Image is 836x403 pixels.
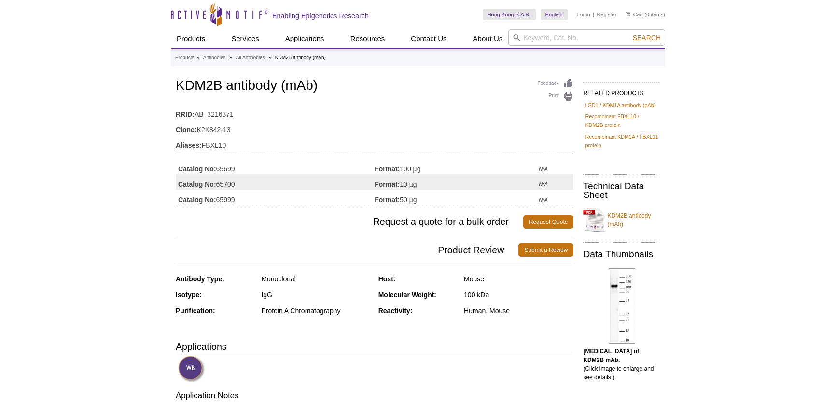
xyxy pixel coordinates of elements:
a: Products [171,29,211,48]
li: » [229,55,232,60]
li: KDM2B antibody (mAb) [275,55,326,60]
td: 65699 [176,159,375,174]
strong: Isotype: [176,291,202,299]
td: 50 µg [375,190,539,205]
p: (Click image to enlarge and see details.) [583,347,660,382]
div: Protein A Chromatography [261,306,371,315]
h2: Enabling Epigenetics Research [272,12,369,20]
td: 10 µg [375,174,539,190]
a: Recombinant KDM2A / FBXL11 protein [585,132,658,150]
h1: KDM2B antibody (mAb) [176,78,573,95]
button: Search [630,33,664,42]
a: Recombinant FBXL10 / KDM2B protein [585,112,658,129]
a: Resources [345,29,391,48]
div: Human, Mouse [464,306,573,315]
span: Search [633,34,661,42]
div: IgG [261,291,371,299]
strong: Molecular Weight: [378,291,436,299]
h2: RELATED PRODUCTS [583,82,660,99]
span: Product Review [176,243,518,257]
strong: Antibody Type: [176,275,224,283]
td: 65700 [176,174,375,190]
td: N/A [539,190,573,205]
li: | [593,9,594,20]
strong: Catalog No: [178,180,216,189]
a: KDM2B antibody (mAb) [583,206,660,235]
a: Feedback [538,78,574,89]
h2: Data Thumbnails [583,250,660,259]
a: LSD1 / KDM1A antibody (pAb) [585,101,655,110]
strong: Host: [378,275,396,283]
a: Cart [626,11,643,18]
td: N/A [539,174,573,190]
a: Submit a Review [518,243,573,257]
strong: Reactivity: [378,307,413,315]
a: Antibodies [203,54,226,62]
strong: Format: [375,165,400,173]
h2: Technical Data Sheet [583,182,660,199]
input: Keyword, Cat. No. [508,29,665,46]
td: FBXL10 [176,135,573,151]
strong: Clone: [176,125,197,134]
a: Hong Kong S.A.R. [483,9,536,20]
div: Mouse [464,275,573,283]
strong: Catalog No: [178,165,216,173]
a: Services [225,29,265,48]
img: Western Blot Validated [178,356,205,382]
a: Applications [279,29,330,48]
li: (0 items) [626,9,665,20]
strong: Format: [375,195,400,204]
div: Monoclonal [261,275,371,283]
a: About Us [467,29,509,48]
a: Print [538,91,574,102]
a: Register [597,11,616,18]
strong: Catalog No: [178,195,216,204]
div: 100 kDa [464,291,573,299]
td: N/A [539,159,573,174]
strong: Purification: [176,307,215,315]
img: KDM2B antibody (mAb) tested by Western blot. [609,268,635,344]
td: 100 µg [375,159,539,174]
td: 65999 [176,190,375,205]
a: Login [577,11,590,18]
span: Request a quote for a bulk order [176,215,523,229]
strong: Format: [375,180,400,189]
img: Your Cart [626,12,630,16]
a: Contact Us [405,29,452,48]
strong: RRID: [176,110,195,119]
td: AB_3216371 [176,104,573,120]
a: English [541,9,568,20]
strong: Aliases: [176,141,202,150]
h3: Applications [176,339,573,354]
td: K2K842-13 [176,120,573,135]
li: » [268,55,271,60]
li: » [196,55,199,60]
a: Products [175,54,194,62]
a: Request Quote [523,215,574,229]
a: All Antibodies [236,54,265,62]
b: [MEDICAL_DATA] of KDM2B mAb. [583,348,639,363]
